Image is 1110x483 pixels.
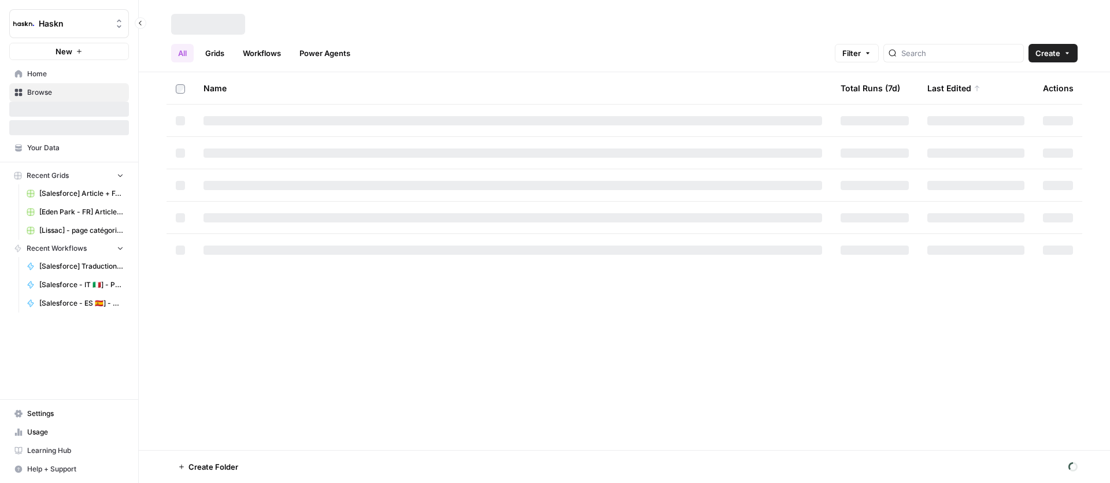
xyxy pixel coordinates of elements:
a: Workflows [236,44,288,62]
span: [Salesforce] Traduction optimisation + FAQ + Post RS [39,261,124,272]
span: Home [27,69,124,79]
span: [Eden Park - FR] Article de blog - 1000 mots [39,207,124,217]
button: Workspace: Haskn [9,9,129,38]
a: [Salesforce] Article + FAQ + Posts RS / Opti [21,184,129,203]
div: Actions [1043,72,1074,104]
span: Filter [842,47,861,59]
span: Haskn [39,18,109,29]
button: New [9,43,129,60]
span: Settings [27,408,124,419]
span: Your Data [27,143,124,153]
span: New [55,46,72,57]
span: Browse [27,87,124,98]
a: Browse [9,83,129,102]
span: Learning Hub [27,445,124,456]
span: Create [1035,47,1060,59]
span: Usage [27,427,124,437]
div: Last Edited [927,72,980,104]
a: [Salesforce] Traduction optimisation + FAQ + Post RS [21,257,129,276]
button: Filter [835,44,879,62]
span: [Salesforce - ES 🇪🇸] - Optimisation + FAQ + Post RS [39,298,124,309]
span: [Lissac] - page catégorie - 300 à 800 mots [39,225,124,236]
span: Create Folder [188,461,238,473]
a: All [171,44,194,62]
a: [Salesforce - IT 🇮🇹] - Page glossaire + FAQ + Post RS [21,276,129,294]
a: Usage [9,423,129,441]
a: Home [9,65,129,83]
div: Name [203,72,822,104]
img: Haskn Logo [13,13,34,34]
a: Power Agents [293,44,357,62]
span: [Salesforce - IT 🇮🇹] - Page glossaire + FAQ + Post RS [39,280,124,290]
a: Your Data [9,139,129,157]
a: Grids [198,44,231,62]
button: Create Folder [171,458,245,476]
button: Recent Grids [9,167,129,184]
a: Learning Hub [9,441,129,460]
a: Settings [9,404,129,423]
div: Total Runs (7d) [841,72,900,104]
span: [Salesforce] Article + FAQ + Posts RS / Opti [39,188,124,199]
button: Create [1028,44,1078,62]
a: [Eden Park - FR] Article de blog - 1000 mots [21,203,129,221]
input: Search [901,47,1019,59]
span: Recent Grids [27,170,69,181]
button: Help + Support [9,460,129,478]
a: [Salesforce - ES 🇪🇸] - Optimisation + FAQ + Post RS [21,294,129,313]
a: [Lissac] - page catégorie - 300 à 800 mots [21,221,129,240]
span: Recent Workflows [27,243,87,254]
span: Help + Support [27,464,124,474]
button: Recent Workflows [9,240,129,257]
